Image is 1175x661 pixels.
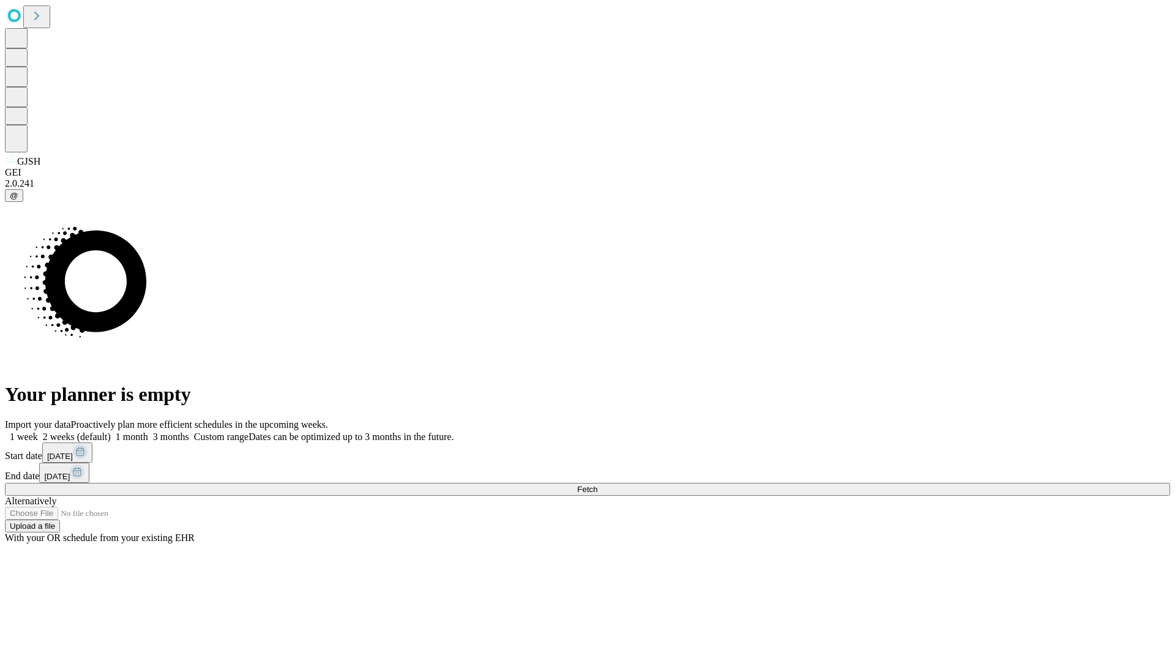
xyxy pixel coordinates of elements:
span: Import your data [5,419,71,430]
span: 1 week [10,431,38,442]
span: [DATE] [47,452,73,461]
span: Proactively plan more efficient schedules in the upcoming weeks. [71,419,328,430]
span: Dates can be optimized up to 3 months in the future. [248,431,453,442]
button: Fetch [5,483,1170,496]
span: 1 month [116,431,148,442]
button: [DATE] [39,463,89,483]
button: Upload a file [5,520,60,532]
div: 2.0.241 [5,178,1170,189]
span: Custom range [194,431,248,442]
span: With your OR schedule from your existing EHR [5,532,195,543]
span: [DATE] [44,472,70,481]
div: Start date [5,443,1170,463]
h1: Your planner is empty [5,383,1170,406]
span: Fetch [577,485,597,494]
span: 2 weeks (default) [43,431,111,442]
span: Alternatively [5,496,56,506]
div: End date [5,463,1170,483]
div: GEI [5,167,1170,178]
button: @ [5,189,23,202]
span: 3 months [153,431,189,442]
button: [DATE] [42,443,92,463]
span: GJSH [17,156,40,166]
span: @ [10,191,18,200]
